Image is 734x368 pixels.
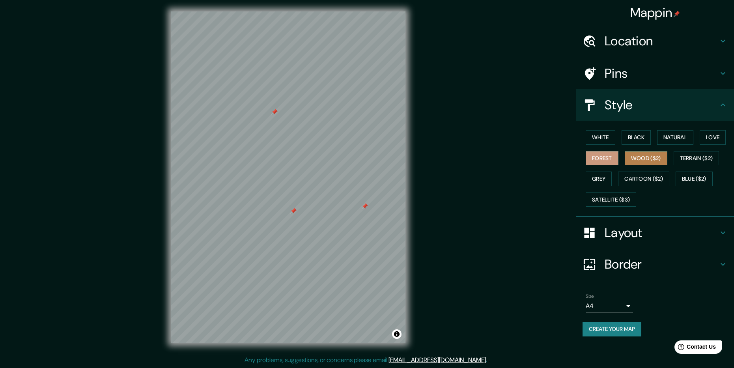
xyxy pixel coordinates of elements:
[664,337,725,359] iframe: Help widget launcher
[622,130,651,145] button: Black
[618,172,669,186] button: Cartoon ($2)
[625,151,667,166] button: Wood ($2)
[676,172,713,186] button: Blue ($2)
[605,33,718,49] h4: Location
[586,172,612,186] button: Grey
[388,356,486,364] a: [EMAIL_ADDRESS][DOMAIN_NAME]
[576,248,734,280] div: Border
[171,11,405,343] canvas: Map
[586,293,594,300] label: Size
[657,130,693,145] button: Natural
[583,322,641,336] button: Create your map
[586,300,633,312] div: A4
[674,11,680,17] img: pin-icon.png
[586,192,636,207] button: Satellite ($3)
[586,130,615,145] button: White
[605,225,718,241] h4: Layout
[605,97,718,113] h4: Style
[576,25,734,57] div: Location
[605,65,718,81] h4: Pins
[586,151,618,166] button: Forest
[392,329,402,339] button: Toggle attribution
[576,89,734,121] div: Style
[576,58,734,89] div: Pins
[605,256,718,272] h4: Border
[245,355,487,365] p: Any problems, suggestions, or concerns please email .
[674,151,719,166] button: Terrain ($2)
[700,130,726,145] button: Love
[487,355,488,365] div: .
[630,5,680,21] h4: Mappin
[488,355,490,365] div: .
[576,217,734,248] div: Layout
